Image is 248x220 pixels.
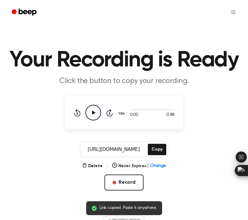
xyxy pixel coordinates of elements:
span: 0:48 [166,112,174,118]
h1: Your Recording is Ready [7,49,241,71]
span: | [147,163,149,169]
button: 1.0x [118,108,127,119]
a: Beep [7,6,42,18]
p: Click the button to copy your recording. [7,76,241,86]
span: Change [150,163,166,169]
button: Delete [82,163,103,169]
span: | [106,162,108,170]
button: Copy [148,144,166,155]
button: Record [104,175,144,191]
span: 0:00 [130,112,138,118]
button: Never Expires|Change [112,163,166,169]
button: Open menu [226,5,241,20]
span: Link copied. Paste it anywhere. [100,205,157,211]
